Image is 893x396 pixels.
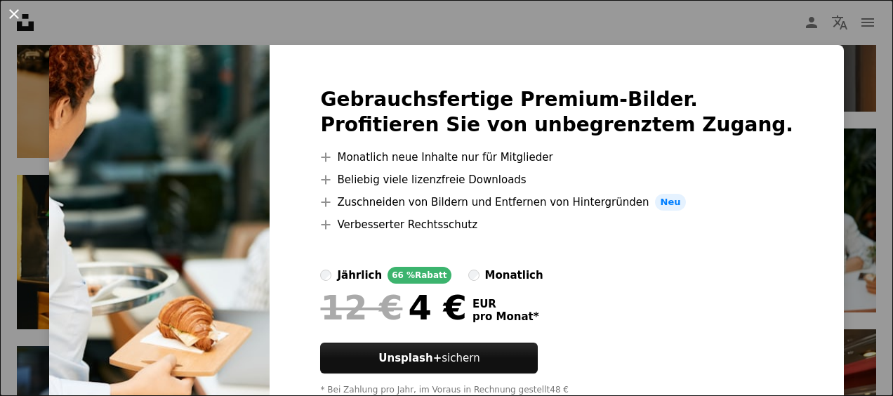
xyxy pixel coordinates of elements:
[320,87,793,138] h2: Gebrauchsfertige Premium-Bilder. Profitieren Sie von unbegrenztem Zugang.
[378,352,442,364] strong: Unsplash+
[320,194,793,211] li: Zuschneiden von Bildern und Entfernen von Hintergründen
[472,310,539,323] span: pro Monat *
[320,149,793,166] li: Monatlich neue Inhalte nur für Mitglieder
[320,289,402,326] span: 12 €
[337,267,382,284] div: jährlich
[468,270,479,281] input: monatlich
[472,298,539,310] span: EUR
[388,267,451,284] div: 66 % Rabatt
[655,194,687,211] span: Neu
[320,171,793,188] li: Beliebig viele lizenzfreie Downloads
[320,270,331,281] input: jährlich66 %Rabatt
[485,267,543,284] div: monatlich
[320,216,793,233] li: Verbesserter Rechtsschutz
[320,289,466,326] div: 4 €
[320,343,538,374] button: Unsplash+sichern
